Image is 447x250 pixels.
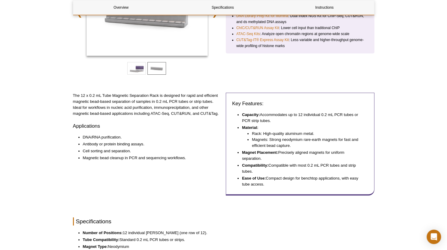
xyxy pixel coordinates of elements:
[242,150,362,162] li: Precisely aligned magnets for uniform separation.
[252,137,362,149] li: Magnets: Strong neodymium rare-earth magnets for fast and efficient bead capture.
[236,13,364,25] li: : Dual Index NGS Kit for ChIP-Seq, CUT&RUN, and ds methylated DNA assays
[242,176,266,180] strong: Ease of Use:
[242,175,362,187] li: Compact design for benchtop applications, with easy tube access.
[236,25,279,31] a: ChIC/CUT&RUN Assay Kit
[83,230,368,236] li: 12 individual [PERSON_NAME] (one row of 12).
[232,100,368,107] h3: Key Features:
[83,237,368,243] li: Standard 0.2 mL PCR tubes or strips.
[427,230,441,244] div: Open Intercom Messenger
[236,37,364,49] li: : Less variable and higher-throughput genome-wide profiling of histone marks
[242,163,268,168] strong: Compatibility:
[276,0,372,15] a: Instructions
[242,112,260,117] strong: Capacity:
[73,217,374,225] h2: Specifications
[236,25,364,31] li: : Lower cell input than traditional ChIP
[83,134,216,140] li: DNA/RNA purification.
[83,148,216,154] li: Cell sorting and separation.
[242,150,278,155] strong: Magnet Placement:
[236,31,364,37] li: : Analyze open chromatin regions at genome-wide scale
[242,162,362,174] li: Compatible with most 0.2 mL PCR tubes and strip tubes.
[175,0,270,15] a: Specifications
[73,93,222,117] p: The 12 x 0.2 mL Tube Magnetic Separation Rack is designed for rapid and efficient magnetic bead-b...
[73,123,222,130] h3: Applications
[252,131,362,137] li: Rack: High-quality aluminum metal.
[83,141,216,147] li: Antibody or protein binding assays.
[83,237,119,242] strong: Tube Compatibility:
[236,31,260,37] a: ATAC-Seq Kits
[83,244,108,249] strong: Magnet Type:
[242,112,362,124] li: Accommodates up to 12 individual 0.2 mL PCR tubes or PCR strip tubes.
[236,37,289,43] a: CUT&Tag-IT® Express Assay Kit
[83,155,216,161] li: Magnetic bead cleanup in PCR and sequencing workflows.
[83,231,123,235] strong: Number of Positions:
[236,13,288,19] a: DNA Library Prep Kit for Illumina
[83,244,368,250] li: Neodymium
[73,0,169,15] a: Overview
[242,125,258,130] strong: Material:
